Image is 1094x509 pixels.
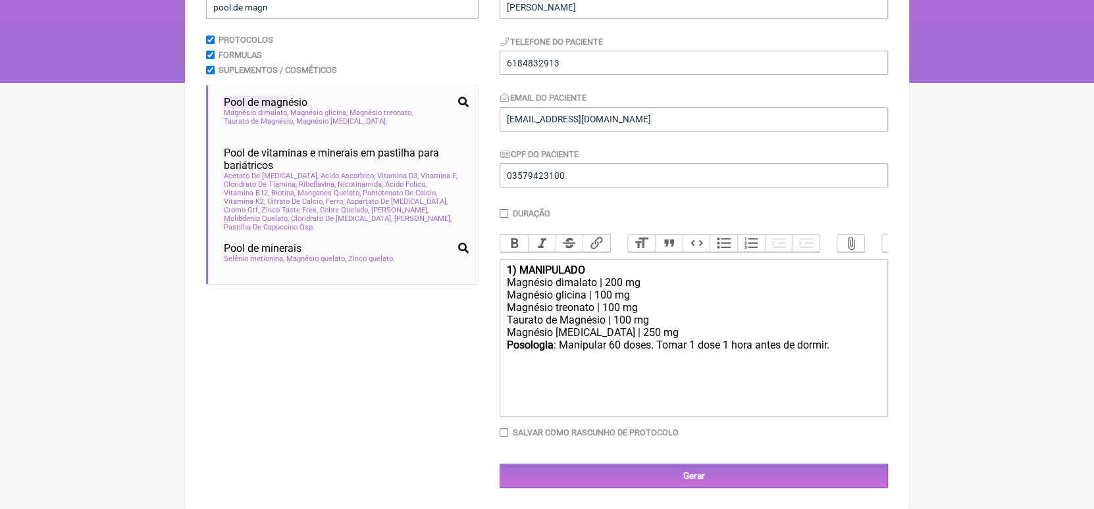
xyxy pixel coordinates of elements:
span: Vitamina E [421,172,457,180]
span: Cloridrato De [MEDICAL_DATA] [291,214,392,223]
button: Undo [882,235,910,252]
span: Riboflavina [299,180,336,189]
span: [PERSON_NAME] [394,214,452,223]
button: Numbers [737,235,765,252]
span: Aspartato De [MEDICAL_DATA] [346,197,448,206]
span: Acido Ascorbico [321,172,375,180]
button: Decrease Level [765,235,793,252]
button: Link [583,235,610,252]
span: Acetato De [MEDICAL_DATA] [224,172,319,180]
span: Pantotenato De Calcio [363,189,437,197]
span: Molibdenio Quelato [224,214,289,223]
span: Magnésio [MEDICAL_DATA] [296,117,388,126]
button: Bullets [710,235,737,252]
div: Magnésio glicina | 100 mg [507,289,881,301]
button: Strikethrough [556,235,583,252]
span: Magnésio quelato [286,254,346,263]
button: Code [683,235,710,252]
span: Magnésio dimalato [224,109,288,117]
label: Telefone do Paciente [500,37,603,47]
button: Italic [528,235,556,252]
div: : Manipular 60 doses. Tomar 1 dose 1 hora antes de dormir. ㅤ [507,339,881,365]
div: Magnésio [MEDICAL_DATA] | 250 mg [507,326,881,339]
strong: Posologia [507,339,554,351]
div: Magnésio treonato | 100 mg [507,301,881,314]
label: Suplementos / Cosméticos [219,65,337,75]
span: Acido Folico [385,180,427,189]
label: Salvar como rascunho de Protocolo [513,427,679,437]
span: Selênio metionina [224,254,284,263]
span: Taurato de Magnésio [224,117,294,126]
span: Magnésio glicina [290,109,348,117]
label: Protocolos [219,35,273,45]
div: Magnésio dimalato | 200 mg [507,276,881,289]
span: Zinco quelato [348,254,395,263]
span: Zinco Taste Free [261,206,318,214]
span: ésio [224,96,307,109]
span: Vitamina D3 [377,172,419,180]
span: [PERSON_NAME] [371,206,429,214]
span: Magnésio treonato [350,109,413,117]
label: CPF do Paciente [500,149,579,159]
button: Increase Level [792,235,820,252]
span: Citrato De Calcio [267,197,324,206]
label: Duração [513,208,550,218]
div: Taurato de Magnésio | 100 mg [507,314,881,326]
label: Email do Paciente [500,93,586,103]
input: Gerar [500,464,888,488]
span: Cromo Gtf [224,206,259,214]
span: Vitamina K2 [224,197,265,206]
button: Bold [500,235,528,252]
span: Ferro [326,197,344,206]
span: Pool de minerais [224,242,301,254]
span: Pool de vitaminas e minerais em pastilha para bariátricos [224,147,468,172]
span: Nicotinamida [338,180,383,189]
span: Vitamina B12 [224,189,269,197]
button: Quote [655,235,683,252]
span: Pool de magn [224,96,288,109]
button: Attach Files [837,235,865,252]
span: Biotina [271,189,296,197]
span: Manganes Quelato [298,189,361,197]
button: Heading [628,235,656,252]
span: Cloridrato De Tiamina [224,180,297,189]
strong: 1) MANIPULADO [507,264,585,276]
label: Formulas [219,50,262,60]
span: Cobre Quelado [320,206,369,214]
span: Pastilha De Capuccino Qsp [224,223,315,231]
